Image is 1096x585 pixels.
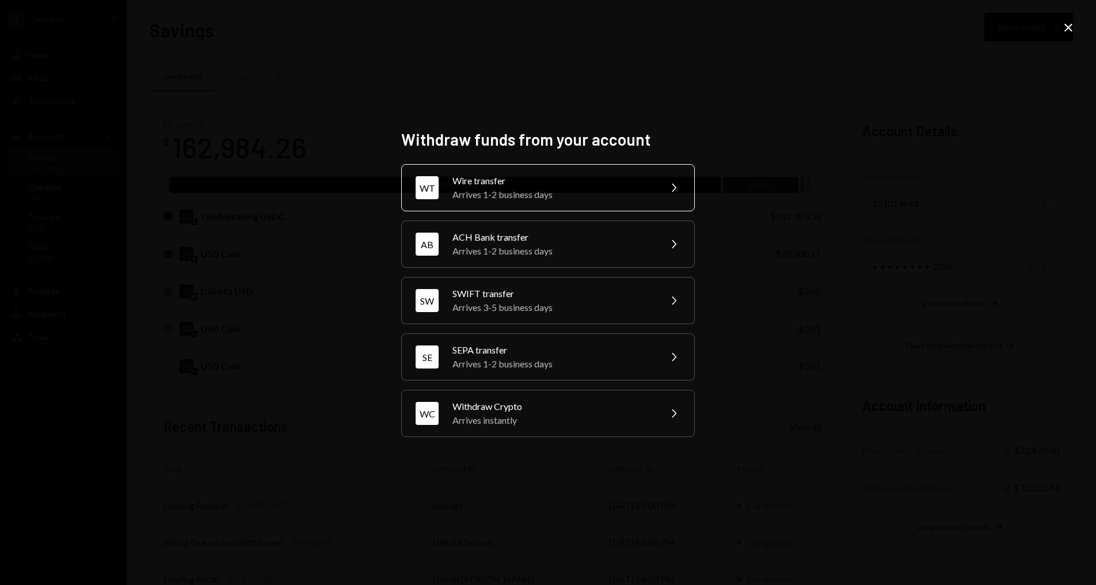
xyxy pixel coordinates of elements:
div: Arrives instantly [452,413,653,427]
div: SWIFT transfer [452,287,653,301]
div: Arrives 1-2 business days [452,188,653,202]
h2: Withdraw funds from your account [401,128,695,151]
div: SE [416,345,439,369]
button: SWSWIFT transferArrives 3-5 business days [401,277,695,324]
div: Arrives 1-2 business days [452,357,653,371]
button: ABACH Bank transferArrives 1-2 business days [401,221,695,268]
div: SW [416,289,439,312]
div: WT [416,176,439,199]
div: AB [416,233,439,256]
div: Withdraw Crypto [452,400,653,413]
button: WTWire transferArrives 1-2 business days [401,164,695,211]
button: SESEPA transferArrives 1-2 business days [401,333,695,381]
div: Wire transfer [452,174,653,188]
div: ACH Bank transfer [452,230,653,244]
div: Arrives 1-2 business days [452,244,653,258]
button: WCWithdraw CryptoArrives instantly [401,390,695,437]
div: WC [416,402,439,425]
div: Arrives 3-5 business days [452,301,653,314]
div: SEPA transfer [452,343,653,357]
